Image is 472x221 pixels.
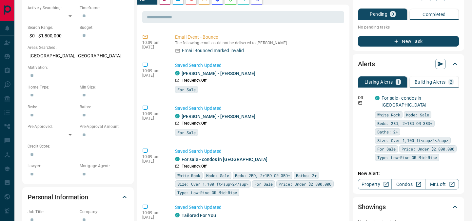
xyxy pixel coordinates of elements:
p: Email Event - Bounce [175,34,342,41]
p: The following email could not be delivered to [PERSON_NAME] [175,41,342,45]
div: condos.ca [375,96,380,100]
p: Mortgage Agent: [80,163,128,169]
p: [DATE] [142,116,165,121]
p: 10:09 am [142,69,165,73]
p: Frequency: [182,77,206,83]
p: Timeframe: [80,5,128,11]
p: Completed [423,12,446,17]
a: [PERSON_NAME] - [PERSON_NAME] [182,114,255,119]
p: [DATE] [142,215,165,220]
span: Beds: 2BD, 2+1BD OR 3BD+ [377,120,432,127]
p: [DATE] [142,73,165,78]
span: White Rock [377,111,400,118]
p: Saved Search Updated [175,148,342,155]
p: $0 - $1,800,000 [28,30,76,41]
p: 10:09 am [142,111,165,116]
span: Baths: 2+ [377,129,398,135]
p: Credit Score: [28,143,128,149]
a: Mr.Loft [425,179,459,190]
p: Search Range: [28,25,76,30]
strong: Off [201,164,206,169]
p: Actively Searching: [28,5,76,11]
a: For sale - condos in [GEOGRAPHIC_DATA] [182,157,267,162]
a: Property [358,179,392,190]
div: Alerts [358,56,459,72]
h2: Showings [358,202,386,212]
svg: Email [358,101,363,105]
p: Off [358,95,371,101]
span: Size: Over 1,100 ft<sup>2</sup> [177,181,248,187]
p: 2 [450,80,452,84]
p: Pre-Approved: [28,124,76,130]
span: White Rock [177,172,200,179]
p: Pending [370,12,387,16]
a: For sale - condos in [GEOGRAPHIC_DATA] [382,95,426,108]
span: Price: Under $2,800,000 [402,146,454,152]
p: Min Size: [80,84,128,90]
p: [DATE] [142,45,165,50]
h2: Personal Information [28,192,88,202]
a: Tailored For You [182,213,216,218]
p: Baths: [80,104,128,110]
h2: Alerts [358,59,375,69]
p: Lawyer: [28,163,76,169]
p: Saved Search Updated [175,105,342,112]
p: Job Title: [28,209,76,215]
a: [PERSON_NAME] - [PERSON_NAME] [182,71,255,76]
p: Listing Alerts [364,80,393,84]
p: Frequency: [182,120,206,126]
p: 0 [391,12,394,16]
p: Company: [80,209,128,215]
p: Saved Search Updated [175,204,342,211]
p: No pending tasks [358,22,459,32]
p: [GEOGRAPHIC_DATA], [GEOGRAPHIC_DATA] [28,50,128,61]
p: 10:09 am [142,154,165,159]
p: Beds: [28,104,76,110]
strong: Off [201,78,206,83]
span: For Sale [377,146,396,152]
strong: Off [201,121,206,126]
div: Showings [358,199,459,215]
span: Beds: 2BD, 2+1BD OR 3BD+ [235,172,290,179]
p: 1 [397,80,400,84]
p: Email Bounced marked invalid [182,47,244,54]
span: Mode: Sale [406,111,429,118]
span: Mode: Sale [206,172,229,179]
p: Budget: [80,25,128,30]
a: Condos [391,179,425,190]
span: Size: Over 1,100 ft<sup>2</sup> [377,137,448,144]
p: [DATE] [142,159,165,164]
span: Baths: 2+ [296,172,317,179]
button: New Task [358,36,459,47]
p: Pre-Approval Amount: [80,124,128,130]
p: Areas Searched: [28,45,128,50]
span: Type: Low-Rise OR Mid-Rise [177,189,237,196]
div: Personal Information [28,189,128,205]
span: Type: Low-Rise OR Mid-Rise [377,154,437,161]
span: For Sale [177,129,196,136]
p: Saved Search Updated [175,62,342,69]
span: For Sale [254,181,273,187]
p: Home Type: [28,84,76,90]
div: condos.ca [175,71,180,75]
div: condos.ca [175,213,180,217]
span: Price: Under $2,800,000 [279,181,331,187]
p: 10:09 am [142,211,165,215]
div: condos.ca [175,157,180,161]
p: Frequency: [182,163,206,169]
p: 10:09 am [142,40,165,45]
p: New Alert: [358,170,459,177]
span: For Sale [177,86,196,93]
p: Building Alerts [415,80,446,84]
div: condos.ca [175,114,180,118]
p: Motivation: [28,65,128,70]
